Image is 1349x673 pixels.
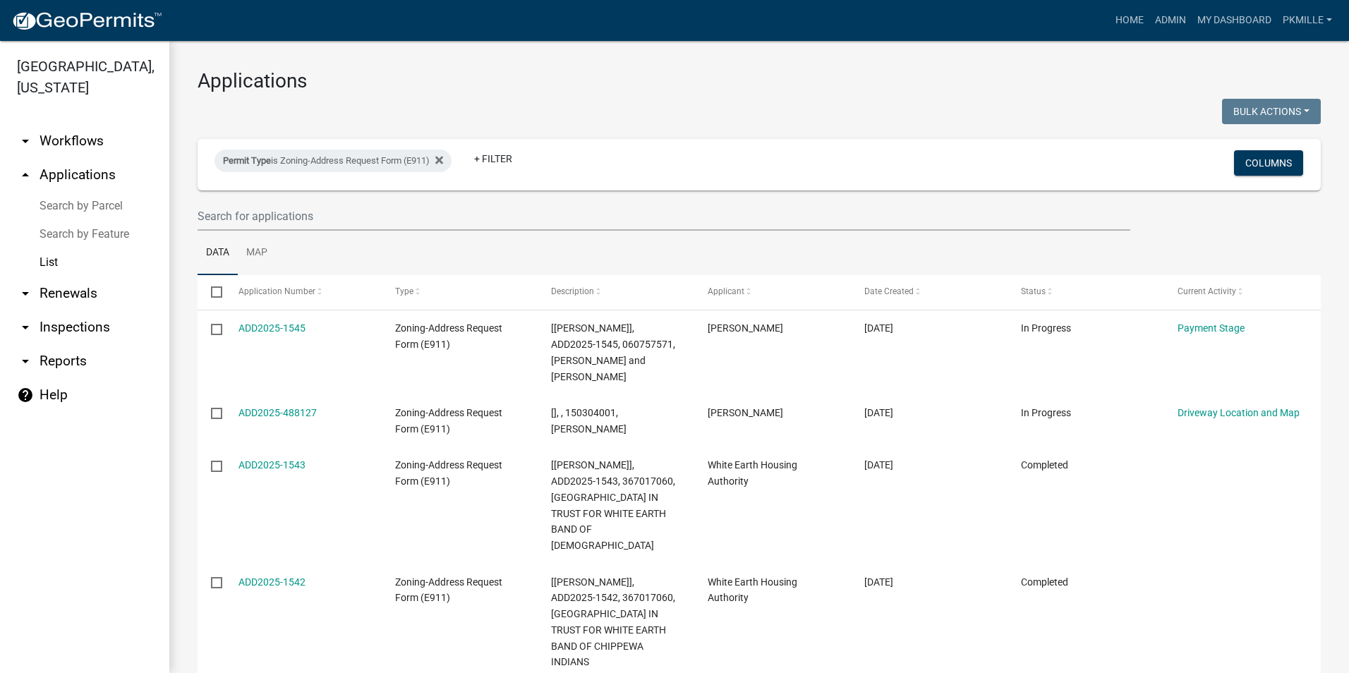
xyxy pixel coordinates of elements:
datatable-header-cell: Select [198,275,224,309]
span: Completed [1021,576,1068,588]
span: Zoning-Address Request Form (E911) [395,459,502,487]
a: My Dashboard [1192,7,1277,34]
span: In Progress [1021,322,1071,334]
i: arrow_drop_down [17,319,34,336]
span: 10/02/2025 [864,459,893,471]
span: Brandon Huseby [708,322,783,334]
datatable-header-cell: Date Created [851,275,1008,309]
i: arrow_drop_up [17,166,34,183]
input: Search for applications [198,202,1130,231]
span: Description [551,286,594,296]
span: Current Activity [1178,286,1236,296]
span: Completed [1021,459,1068,471]
span: 10/07/2025 [864,322,893,334]
span: Status [1021,286,1046,296]
span: White Earth Housing Authority [708,576,797,604]
span: Date Created [864,286,914,296]
span: Application Number [238,286,315,296]
datatable-header-cell: Application Number [224,275,381,309]
span: [Nicole Bradbury], ADD2025-1543, 367017060, USA IN TRUST FOR WHITE EARTH BAND OF CHIPPEWA INDIANS [551,459,675,551]
span: [Nicole Bradbury], ADD2025-1542, 367017060, USA IN TRUST FOR WHITE EARTH BAND OF CHIPPEWA INDIANS [551,576,675,668]
a: Driveway Location and Map [1178,407,1300,418]
a: Data [198,231,238,276]
a: Map [238,231,276,276]
span: Applicant [708,286,744,296]
span: [Nicole Bradbury], ADD2025-1545, 060757571, Kim and Mary Stokes [551,322,675,382]
span: [], , 150304001, COLLIN EGAN-WYER [551,407,627,435]
a: + Filter [463,146,524,171]
datatable-header-cell: Status [1008,275,1164,309]
button: Columns [1234,150,1303,176]
span: COLLIN EGAN-WYER [708,407,783,418]
i: arrow_drop_down [17,133,34,150]
span: Zoning-Address Request Form (E911) [395,576,502,604]
a: ADD2025-1545 [238,322,306,334]
datatable-header-cell: Applicant [694,275,851,309]
i: help [17,387,34,404]
span: White Earth Housing Authority [708,459,797,487]
datatable-header-cell: Current Activity [1164,275,1321,309]
div: is Zoning-Address Request Form (E911) [214,150,452,172]
a: Admin [1149,7,1192,34]
datatable-header-cell: Type [381,275,538,309]
button: Bulk Actions [1222,99,1321,124]
h3: Applications [198,69,1321,93]
span: Zoning-Address Request Form (E911) [395,407,502,435]
a: Home [1110,7,1149,34]
span: 10/05/2025 [864,407,893,418]
a: ADD2025-1542 [238,576,306,588]
span: 10/02/2025 [864,576,893,588]
a: Payment Stage [1178,322,1245,334]
span: Type [395,286,413,296]
span: Zoning-Address Request Form (E911) [395,322,502,350]
span: Permit Type [223,155,271,166]
i: arrow_drop_down [17,285,34,302]
datatable-header-cell: Description [538,275,694,309]
a: ADD2025-488127 [238,407,317,418]
a: ADD2025-1543 [238,459,306,471]
span: In Progress [1021,407,1071,418]
a: pkmille [1277,7,1338,34]
i: arrow_drop_down [17,353,34,370]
